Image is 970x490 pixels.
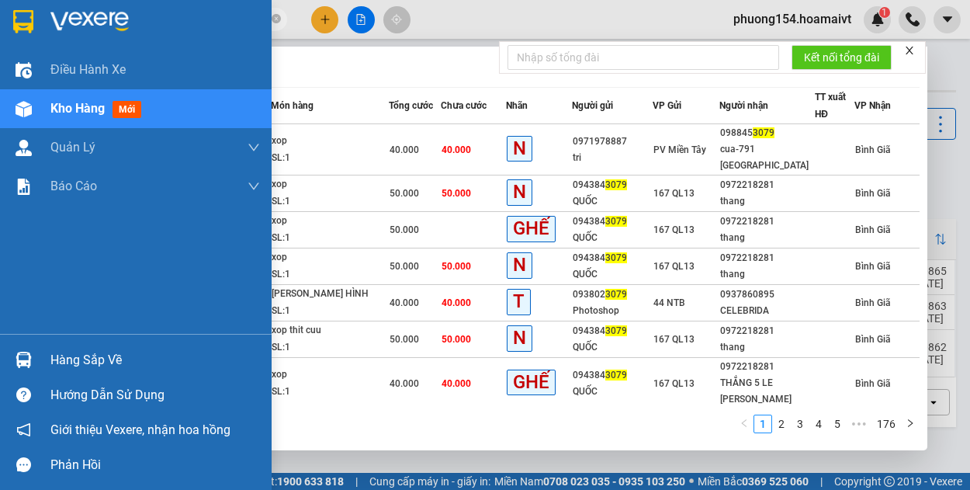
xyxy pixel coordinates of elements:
[653,100,681,111] span: VP Gửi
[904,45,915,56] span: close
[573,339,652,356] div: QUỐC
[720,303,815,319] div: CELEBRIDA
[573,150,652,166] div: tri
[720,214,815,230] div: 0972218281
[442,188,471,199] span: 50.000
[573,134,652,150] div: 0971978887
[828,415,847,433] li: 5
[720,359,815,375] div: 0972218281
[605,216,627,227] span: 3079
[389,100,433,111] span: Tổng cước
[829,415,846,433] a: 5
[791,415,809,433] li: 3
[442,334,471,345] span: 50.000
[271,100,314,111] span: Món hàng
[272,193,388,210] div: SL: 1
[390,224,419,235] span: 50.000
[792,45,892,70] button: Kết nối tổng đài
[754,415,771,433] a: 1
[854,100,891,111] span: VP Nhận
[50,176,97,196] span: Báo cáo
[272,133,388,150] div: xop
[901,415,920,433] li: Next Page
[720,141,815,174] div: cua-791 [GEOGRAPHIC_DATA]
[720,125,815,141] div: 098845
[50,349,260,372] div: Hàng sắp về
[16,101,32,117] img: warehouse-icon
[720,266,815,283] div: thang
[16,62,32,78] img: warehouse-icon
[753,415,772,433] li: 1
[847,415,871,433] li: Next 5 Pages
[506,100,528,111] span: Nhãn
[573,193,652,210] div: QUỐC
[50,101,105,116] span: Kho hàng
[605,179,627,190] span: 3079
[16,457,31,472] span: message
[735,415,753,433] button: left
[605,370,627,381] span: 3079
[653,144,706,155] span: PV Miền Tây
[390,144,419,155] span: 40.000
[272,322,388,339] div: xop thit cuu
[50,60,126,79] span: Điều hành xe
[390,188,419,199] span: 50.000
[653,224,695,235] span: 167 QL13
[653,188,695,199] span: 167 QL13
[653,261,695,272] span: 167 QL13
[442,261,471,272] span: 50.000
[442,144,471,155] span: 40.000
[772,415,791,433] li: 2
[50,137,95,157] span: Quản Lý
[719,100,768,111] span: Người nhận
[855,261,891,272] span: Bình Giã
[50,384,260,407] div: Hướng dẫn sử dụng
[872,415,900,433] a: 176
[507,252,532,278] span: N
[507,370,556,395] span: GHẾ
[507,216,556,242] span: GHẾ
[573,287,652,303] div: 093802
[390,334,419,345] span: 50.000
[442,378,471,389] span: 40.000
[272,249,388,266] div: xop
[442,297,471,308] span: 40.000
[855,297,891,308] span: Bình Giã
[272,266,388,283] div: SL: 1
[16,352,32,368] img: warehouse-icon
[773,415,790,433] a: 2
[507,179,532,205] span: N
[653,378,695,389] span: 167 QL13
[804,49,879,66] span: Kết nối tổng đài
[248,180,260,193] span: down
[573,250,652,266] div: 094384
[390,261,419,272] span: 50.000
[720,339,815,356] div: thang
[272,150,388,167] div: SL: 1
[573,303,652,319] div: Photoshop
[653,297,685,308] span: 44 NTB
[605,325,627,336] span: 3079
[720,177,815,193] div: 0972218281
[605,289,627,300] span: 3079
[809,415,828,433] li: 4
[573,177,652,193] div: 094384
[573,214,652,230] div: 094384
[16,140,32,156] img: warehouse-icon
[272,14,281,23] span: close-circle
[847,415,871,433] span: •••
[720,287,815,303] div: 0937860895
[906,419,915,428] span: right
[901,415,920,433] button: right
[753,127,774,138] span: 3079
[720,230,815,246] div: thang
[272,213,388,230] div: xop
[573,266,652,283] div: QUỐC
[573,384,652,400] div: QUỐC
[507,289,531,315] span: T
[605,252,627,263] span: 3079
[272,367,388,384] div: xop
[272,12,281,27] span: close-circle
[653,334,695,345] span: 167 QL13
[573,367,652,384] div: 094384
